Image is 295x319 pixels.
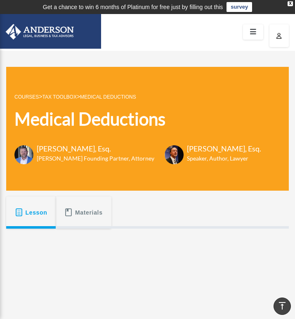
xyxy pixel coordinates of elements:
a: Tax Toolbox [42,94,77,100]
h6: [PERSON_NAME] Founding Partner, Attorney [37,154,154,163]
img: Scott-Estill-Headshot.png [165,145,184,164]
p: > > [14,92,261,102]
h3: [PERSON_NAME], Esq. [37,144,154,154]
h6: Speaker, Author, Lawyer [187,154,251,163]
h3: [PERSON_NAME], Esq. [187,144,261,154]
span: Materials [75,205,103,220]
h1: Medical Deductions [14,107,261,131]
img: Toby-circle-head.png [14,145,33,164]
div: Get a chance to win 6 months of Platinum for free just by filling out this [43,2,223,12]
div: close [288,1,293,6]
a: survey [227,2,252,12]
a: Medical Deductions [80,94,136,100]
a: COURSES [14,94,39,100]
span: Lesson [26,205,47,220]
